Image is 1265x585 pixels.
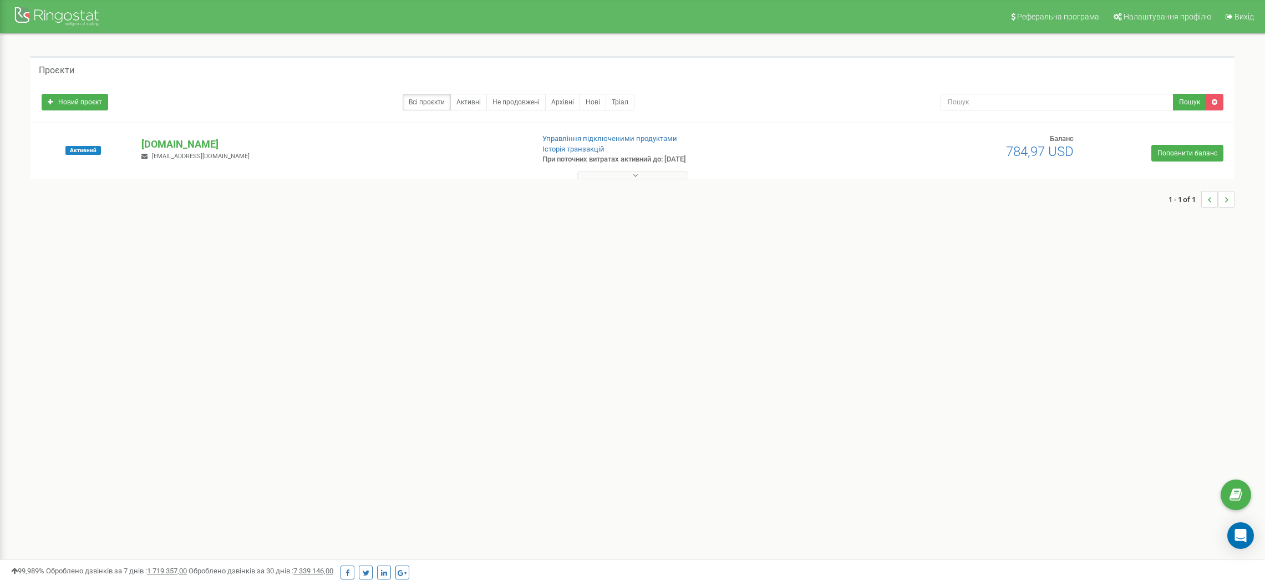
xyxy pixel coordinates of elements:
span: 784,97 USD [1006,144,1074,159]
nav: ... [1169,180,1234,219]
span: Оброблено дзвінків за 30 днів : [189,567,333,575]
span: Вихід [1234,12,1254,21]
span: Налаштування профілю [1124,12,1211,21]
a: Всі проєкти [403,94,451,110]
a: Не продовжені [486,94,546,110]
u: 7 339 146,00 [293,567,333,575]
a: Архівні [545,94,580,110]
span: 99,989% [11,567,44,575]
div: Open Intercom Messenger [1227,522,1254,549]
span: Оброблено дзвінків за 7 днів : [46,567,187,575]
input: Пошук [941,94,1173,110]
button: Пошук [1173,94,1206,110]
a: Новий проєкт [42,94,108,110]
a: Активні [450,94,487,110]
span: 1 - 1 of 1 [1169,191,1201,208]
a: Поповнити баланс [1151,145,1223,162]
a: Управління підключеними продуктами [542,134,677,143]
a: Тріал [606,94,634,110]
span: Баланс [1050,134,1074,143]
u: 1 719 357,00 [147,567,187,575]
a: Історія транзакцій [542,145,604,153]
h5: Проєкти [39,65,74,75]
p: При поточних витратах активний до: [DATE] [542,154,825,165]
span: Активний [65,146,101,155]
span: [EMAIL_ADDRESS][DOMAIN_NAME] [152,153,250,160]
span: Реферальна програма [1017,12,1099,21]
p: [DOMAIN_NAME] [141,137,524,152]
a: Нові [580,94,606,110]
